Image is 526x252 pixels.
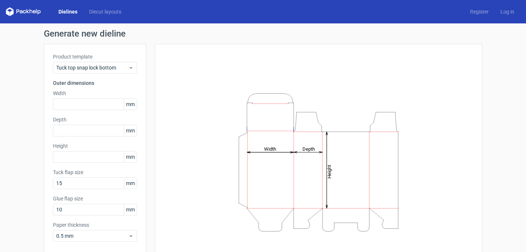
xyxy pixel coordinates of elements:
[124,204,137,215] span: mm
[53,195,137,202] label: Glue flap size
[56,232,128,240] span: 0.5 mm
[53,8,83,15] a: Dielines
[302,146,315,151] tspan: Depth
[53,116,137,123] label: Depth
[124,99,137,110] span: mm
[83,8,127,15] a: Diecut layouts
[124,178,137,189] span: mm
[53,79,137,87] h3: Outer dimensions
[495,8,520,15] a: Log in
[56,64,128,71] span: Tuck top snap lock bottom
[53,53,137,60] label: Product template
[53,90,137,97] label: Width
[124,151,137,162] span: mm
[44,29,482,38] h1: Generate new dieline
[264,146,276,151] tspan: Width
[327,165,332,178] tspan: Height
[53,169,137,176] label: Tuck flap size
[124,125,137,136] span: mm
[53,221,137,229] label: Paper thickness
[464,8,495,15] a: Register
[53,142,137,150] label: Height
